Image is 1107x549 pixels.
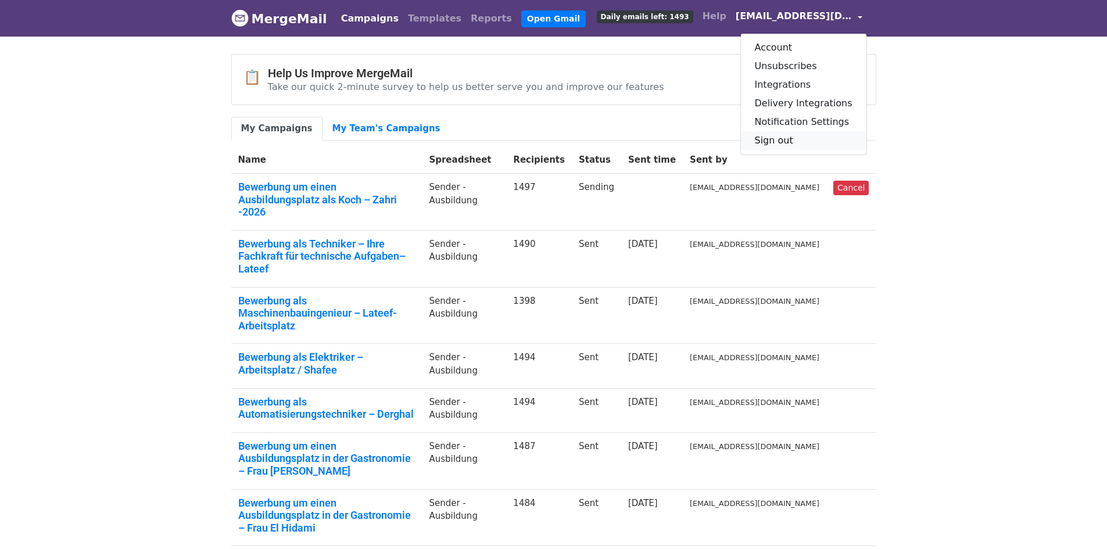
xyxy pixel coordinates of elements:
[572,388,621,432] td: Sent
[506,432,572,489] td: 1487
[741,57,866,76] a: Unsubscribes
[572,174,621,231] td: Sending
[572,432,621,489] td: Sent
[690,353,819,362] small: [EMAIL_ADDRESS][DOMAIN_NAME]
[572,230,621,287] td: Sent
[422,287,506,344] td: Sender -Ausbildung
[740,33,867,155] div: [EMAIL_ADDRESS][DOMAIN_NAME]
[833,181,869,195] a: Cancel
[506,174,572,231] td: 1497
[592,5,698,28] a: Daily emails left: 1493
[422,388,506,432] td: Sender -Ausbildung
[268,66,664,80] h4: Help Us Improve MergeMail
[572,489,621,546] td: Sent
[506,230,572,287] td: 1490
[690,297,819,306] small: [EMAIL_ADDRESS][DOMAIN_NAME]
[466,7,517,30] a: Reports
[741,76,866,94] a: Integrations
[628,397,658,407] a: [DATE]
[690,499,819,508] small: [EMAIL_ADDRESS][DOMAIN_NAME]
[231,6,327,31] a: MergeMail
[628,441,658,451] a: [DATE]
[238,181,415,218] a: Bewerbung um einen Ausbildungsplatz als Koch – Zahri -2026
[238,351,415,376] a: Bewerbung als Elektriker – Arbeitsplatz / Shafee
[597,10,693,23] span: Daily emails left: 1493
[741,131,866,150] a: Sign out
[621,146,683,174] th: Sent time
[422,146,506,174] th: Spreadsheet
[231,117,323,141] a: My Campaigns
[506,489,572,546] td: 1484
[690,398,819,407] small: [EMAIL_ADDRESS][DOMAIN_NAME]
[628,296,658,306] a: [DATE]
[506,388,572,432] td: 1494
[336,7,403,30] a: Campaigns
[690,442,819,451] small: [EMAIL_ADDRESS][DOMAIN_NAME]
[572,344,621,388] td: Sent
[238,396,415,421] a: Bewerbung als Automatisierungstechniker – Derghal
[506,287,572,344] td: 1398
[683,146,826,174] th: Sent by
[1049,493,1107,549] div: Chat-Widget
[231,146,422,174] th: Name
[268,81,664,93] p: Take our quick 2-minute survey to help us better serve you and improve our features
[1049,493,1107,549] iframe: Chat Widget
[572,146,621,174] th: Status
[741,94,866,113] a: Delivery Integrations
[422,344,506,388] td: Sender -Ausbildung
[238,497,415,534] a: Bewerbung um einen Ausbildungsplatz in der Gastronomie – Frau El Hidami
[422,432,506,489] td: Sender -Ausbildung
[506,344,572,388] td: 1494
[238,238,415,275] a: Bewerbung als Techniker – Ihre Fachkraft für technische Aufgaben– Lateef
[628,498,658,508] a: [DATE]
[403,7,466,30] a: Templates
[238,295,415,332] a: Bewerbung als Maschinenbauingenieur – Lateef-Arbeitsplatz
[243,69,268,86] span: 📋
[628,239,658,249] a: [DATE]
[731,5,867,32] a: [EMAIL_ADDRESS][DOMAIN_NAME]
[238,440,415,478] a: Bewerbung um einen Ausbildungsplatz in der Gastronomie – Frau [PERSON_NAME]
[521,10,586,27] a: Open Gmail
[690,240,819,249] small: [EMAIL_ADDRESS][DOMAIN_NAME]
[572,287,621,344] td: Sent
[506,146,572,174] th: Recipients
[422,230,506,287] td: Sender -Ausbildung
[690,183,819,192] small: [EMAIL_ADDRESS][DOMAIN_NAME]
[736,9,852,23] span: [EMAIL_ADDRESS][DOMAIN_NAME]
[422,489,506,546] td: Sender -Ausbildung
[741,38,866,57] a: Account
[231,9,249,27] img: MergeMail logo
[628,352,658,363] a: [DATE]
[422,174,506,231] td: Sender -Ausbildung
[323,117,450,141] a: My Team's Campaigns
[698,5,731,28] a: Help
[741,113,866,131] a: Notification Settings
